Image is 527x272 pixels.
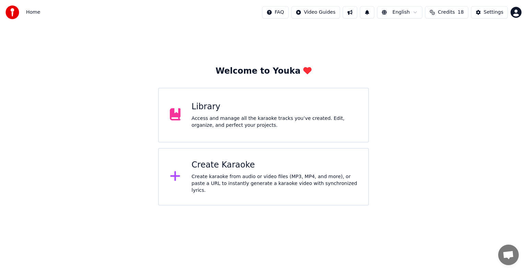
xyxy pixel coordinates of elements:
[438,9,455,16] span: Credits
[191,101,357,112] div: Library
[191,173,357,194] div: Create karaoke from audio or video files (MP3, MP4, and more), or paste a URL to instantly genera...
[26,9,40,16] nav: breadcrumb
[5,5,19,19] img: youka
[191,160,357,171] div: Create Karaoke
[484,9,503,16] div: Settings
[498,245,519,265] div: Open chat
[471,6,508,18] button: Settings
[425,6,468,18] button: Credits18
[26,9,40,16] span: Home
[458,9,464,16] span: 18
[191,115,357,129] div: Access and manage all the karaoke tracks you’ve created. Edit, organize, and perfect your projects.
[291,6,340,18] button: Video Guides
[262,6,289,18] button: FAQ
[215,66,312,77] div: Welcome to Youka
